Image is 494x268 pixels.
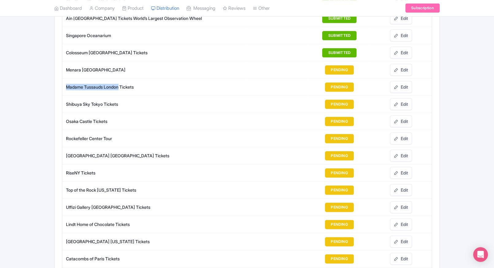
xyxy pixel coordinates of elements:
[325,151,354,160] button: PENDING
[66,32,247,39] div: Singapore Oceanarium
[66,118,247,124] div: Osaka Castle Tickets
[322,31,356,40] button: SUBMITTED
[325,186,354,195] button: PENDING
[405,4,440,13] a: Subscription
[390,184,412,196] a: Edit
[390,150,412,162] a: Edit
[325,237,354,246] button: PENDING
[390,47,412,59] a: Edit
[66,221,247,228] div: Lindt Home of Chocolate Tickets
[66,238,247,245] div: [GEOGRAPHIC_DATA] [US_STATE] Tickets
[390,64,412,76] a: Edit
[390,218,412,230] a: Edit
[325,254,354,263] button: PENDING
[390,201,412,213] a: Edit
[66,152,247,159] div: [GEOGRAPHIC_DATA] [GEOGRAPHIC_DATA] Tickets
[325,168,354,178] button: PENDING
[390,98,412,110] a: Edit
[390,29,412,41] a: Edit
[66,170,247,176] div: RiseNY Tickets
[66,101,247,107] div: Shibuya Sky Tokyo Tickets
[66,84,247,90] div: Madame Tussauds London Tickets
[325,220,354,229] button: PENDING
[473,247,488,262] div: Open Intercom Messenger
[66,67,247,73] div: Menara [GEOGRAPHIC_DATA]
[325,100,354,109] button: PENDING
[325,134,354,143] button: PENDING
[66,15,247,21] div: Ain [GEOGRAPHIC_DATA] Tickets World’s Largest Observation Wheel
[322,48,356,57] button: SUBMITTED
[66,49,247,56] div: Colosseum [GEOGRAPHIC_DATA] Tickets
[66,187,247,193] div: Top of the Rock [US_STATE] Tickets
[390,167,412,179] a: Edit
[390,81,412,93] a: Edit
[325,117,354,126] button: PENDING
[325,203,354,212] button: PENDING
[66,135,247,142] div: Rockefeller Center Tour
[390,235,412,247] a: Edit
[390,115,412,127] a: Edit
[390,253,412,265] a: Edit
[390,132,412,144] a: Edit
[322,14,356,23] button: SUBMITTED
[66,204,247,210] div: Uffizi Gallery [GEOGRAPHIC_DATA] Tickets
[325,65,354,75] button: PENDING
[66,255,247,262] div: Catacombs of Paris Tickets
[390,12,412,24] a: Edit
[325,82,354,92] button: PENDING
